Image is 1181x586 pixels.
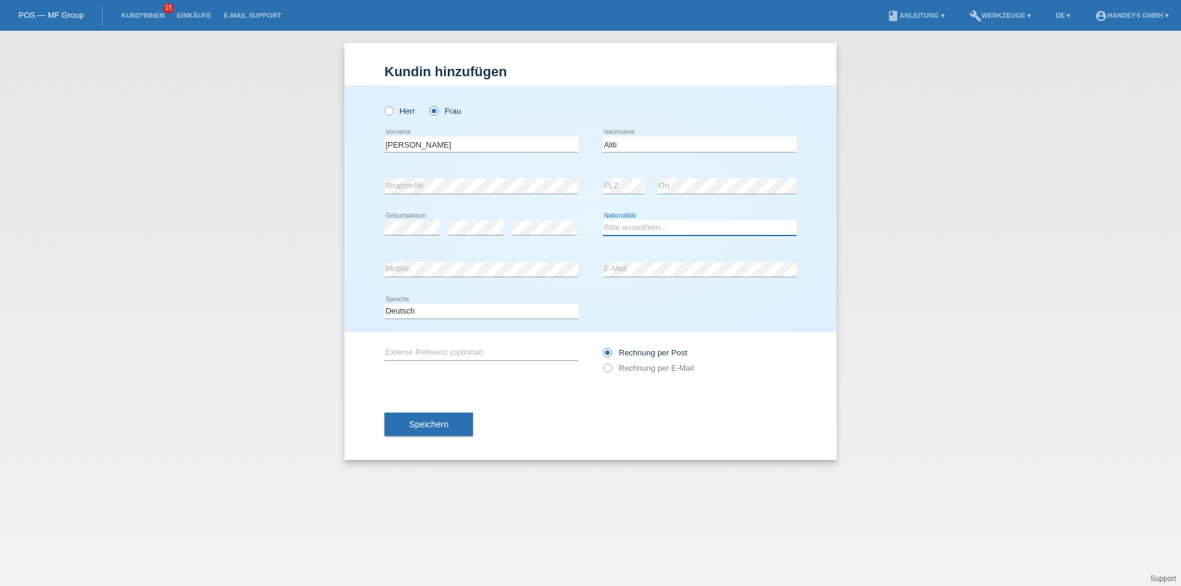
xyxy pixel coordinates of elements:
input: Rechnung per Post [603,348,611,363]
a: Einkäufe [170,12,217,19]
i: build [969,10,982,22]
a: POS — MF Group [18,10,84,20]
input: Rechnung per E-Mail [603,363,611,379]
i: account_circle [1095,10,1107,22]
a: Support [1150,574,1176,583]
a: E-Mail Support [218,12,288,19]
label: Rechnung per E-Mail [603,363,694,373]
input: Frau [429,106,437,114]
a: DE ▾ [1049,12,1076,19]
button: Speichern [384,413,473,436]
a: buildWerkzeuge ▾ [963,12,1038,19]
i: book [887,10,899,22]
h1: Kundin hinzufügen [384,64,797,79]
span: 15 [163,3,174,14]
input: Herr [384,106,392,114]
a: account_circleHandeys GmbH ▾ [1089,12,1175,19]
a: bookAnleitung ▾ [881,12,950,19]
span: Speichern [409,419,448,429]
label: Rechnung per Post [603,348,687,357]
label: Frau [429,106,461,116]
a: Kund*innen [115,12,170,19]
label: Herr [384,106,415,116]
